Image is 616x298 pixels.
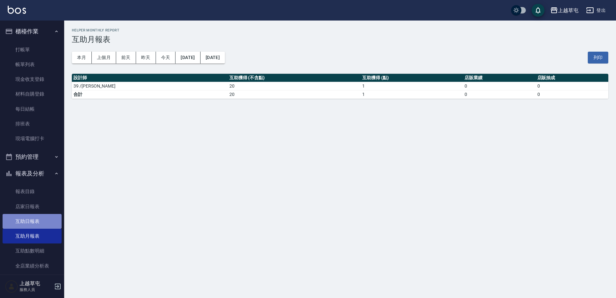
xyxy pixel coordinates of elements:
a: 互助日報表 [3,214,62,229]
td: 39 /[PERSON_NAME] [72,82,228,90]
td: 20 [228,90,361,98]
a: 排班表 [3,116,62,131]
td: 0 [463,90,535,98]
th: 店販業績 [463,74,535,82]
td: 1 [361,82,463,90]
td: 合計 [72,90,228,98]
td: 0 [463,82,535,90]
button: 前天 [116,52,136,64]
h3: 互助月報表 [72,35,608,44]
td: 1 [361,90,463,98]
button: 登出 [584,4,608,16]
th: 互助獲得 (點) [361,74,463,82]
a: 互助月報表 [3,229,62,243]
button: 預約管理 [3,149,62,165]
button: 昨天 [136,52,156,64]
img: Logo [8,6,26,14]
td: 20 [228,82,361,90]
a: 現金收支登錄 [3,72,62,87]
button: 上個月 [92,52,116,64]
th: 設計師 [72,74,228,82]
button: [DATE] [201,52,225,64]
div: 上越草屯 [558,6,578,14]
button: [DATE] [175,52,200,64]
a: 每日結帳 [3,102,62,116]
img: Person [5,280,18,293]
button: 今天 [156,52,176,64]
th: 店販抽成 [536,74,609,82]
h5: 上越草屯 [20,280,52,287]
td: 0 [536,82,609,90]
a: 打帳單 [3,42,62,57]
th: 互助獲得 (不含點) [228,74,361,82]
a: 現場電腦打卡 [3,131,62,146]
a: 帳單列表 [3,57,62,72]
button: 櫃檯作業 [3,23,62,40]
button: 本月 [72,52,92,64]
td: 0 [536,90,609,98]
a: 營業統計分析表 [3,273,62,288]
a: 材料自購登錄 [3,87,62,101]
a: 全店業績分析表 [3,259,62,273]
button: 列印 [588,52,608,64]
button: 上越草屯 [548,4,581,17]
a: 互助點數明細 [3,243,62,258]
a: 報表目錄 [3,184,62,199]
h2: Helper Monthly Report [72,28,608,32]
table: a dense table [72,74,608,99]
button: 報表及分析 [3,165,62,182]
a: 店家日報表 [3,199,62,214]
button: save [532,4,544,17]
p: 服務人員 [20,287,52,293]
